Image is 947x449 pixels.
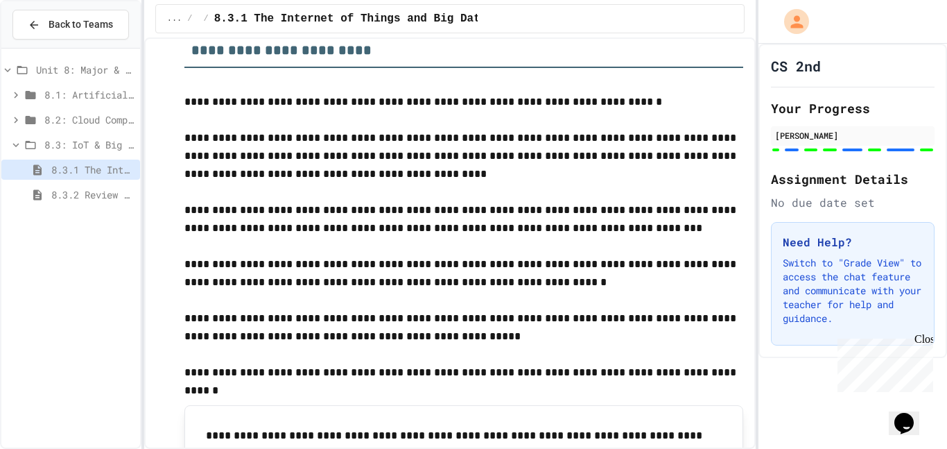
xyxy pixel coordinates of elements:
span: / [204,13,209,24]
div: No due date set [771,194,935,211]
span: 8.3.2 Review - The Internet of Things and Big Data [51,187,134,202]
span: Back to Teams [49,17,113,32]
span: 8.2: Cloud Computing [44,112,134,127]
span: Unit 8: Major & Emerging Technologies [36,62,134,77]
button: Back to Teams [12,10,129,40]
div: My Account [770,6,813,37]
span: ... [167,13,182,24]
h2: Assignment Details [771,169,935,189]
iframe: chat widget [889,393,933,435]
span: / [187,13,192,24]
h2: Your Progress [771,99,935,118]
h3: Need Help? [783,234,923,251]
h1: CS 2nd [771,56,821,76]
span: 8.3.1 The Internet of Things and Big Data: Our Connected Digital World [51,162,134,177]
p: Switch to "Grade View" to access the chat feature and communicate with your teacher for help and ... [783,256,923,325]
iframe: chat widget [832,333,933,392]
span: 8.3.1 The Internet of Things and Big Data: Our Connected Digital World [214,10,680,27]
span: 8.3: IoT & Big Data [44,137,134,152]
span: 8.1: Artificial Intelligence Basics [44,87,134,102]
div: [PERSON_NAME] [775,129,930,142]
div: Chat with us now!Close [6,6,96,88]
